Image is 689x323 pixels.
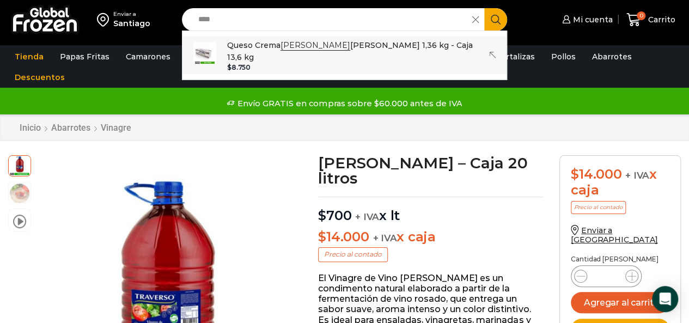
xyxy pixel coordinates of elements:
span: $ [571,166,579,182]
p: Queso Crema [PERSON_NAME] 1,36 kg - Caja 13,6 kg [227,39,486,64]
p: Precio al contado [571,201,626,214]
span: vinagre vino rosado [9,182,31,204]
nav: Breadcrumb [19,123,132,133]
a: Papas Fritas [54,46,115,67]
p: Cantidad [PERSON_NAME] [571,255,669,263]
a: Vinagre [100,123,132,133]
bdi: 14.000 [318,229,369,245]
span: + IVA [625,170,649,181]
input: Product quantity [596,269,617,284]
p: x lt [318,197,543,224]
span: $ [227,63,231,71]
span: vinagre risado traverso [9,154,31,176]
a: 0 Carrito [624,7,678,33]
div: Santiago [113,18,150,29]
span: Carrito [645,14,675,25]
a: Inicio [19,123,41,133]
strong: [PERSON_NAME] [281,40,350,51]
span: + IVA [373,233,397,243]
a: Tienda [9,46,49,67]
div: x caja [571,167,669,198]
span: + IVA [355,211,379,222]
img: address-field-icon.svg [97,10,113,29]
div: Enviar a [113,10,150,18]
a: Abarrotes [51,123,91,133]
a: Hortalizas [489,46,540,67]
span: $ [318,208,326,223]
button: Search button [484,8,507,31]
h1: [PERSON_NAME] – Caja 20 litros [318,155,543,186]
a: Descuentos [9,67,70,88]
a: Camarones [120,46,176,67]
bdi: 700 [318,208,351,223]
a: Abarrotes [587,46,637,67]
p: x caja [318,229,543,245]
p: Precio al contado [318,247,388,261]
a: Queso Crema[PERSON_NAME][PERSON_NAME] 1,36 kg - Caja 13,6 kg $8.750 [182,36,507,74]
button: Agregar al carrito [571,292,669,313]
span: 0 [637,11,645,20]
bdi: 14.000 [571,166,621,182]
div: Open Intercom Messenger [652,286,678,312]
a: Pollos [546,46,581,67]
span: $ [318,229,326,245]
a: Enviar a [GEOGRAPHIC_DATA] [571,226,658,245]
a: Mi cuenta [559,9,613,31]
bdi: 8.750 [227,63,251,71]
span: Mi cuenta [570,14,613,25]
